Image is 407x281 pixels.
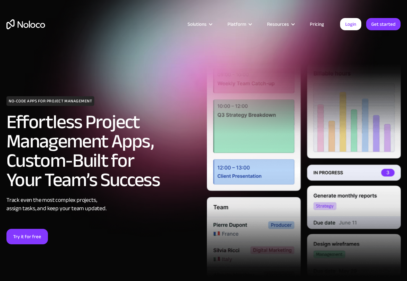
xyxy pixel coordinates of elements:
div: Platform [227,20,246,28]
div: Solutions [180,20,219,28]
div: Track even the most complex projects, assign tasks, and keep your team updated. [6,196,200,213]
h2: Effortless Project Management Apps, Custom-Built for Your Team’s Success [6,112,200,190]
a: Get started [366,18,401,30]
a: Pricing [302,20,332,28]
a: Try it for free [6,229,48,244]
div: Solutions [188,20,207,28]
a: home [6,19,45,29]
a: Login [340,18,361,30]
div: Resources [267,20,289,28]
h1: NO-CODE APPS FOR PROJECT MANAGEMENT [6,96,94,106]
div: Resources [259,20,302,28]
div: Platform [219,20,259,28]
